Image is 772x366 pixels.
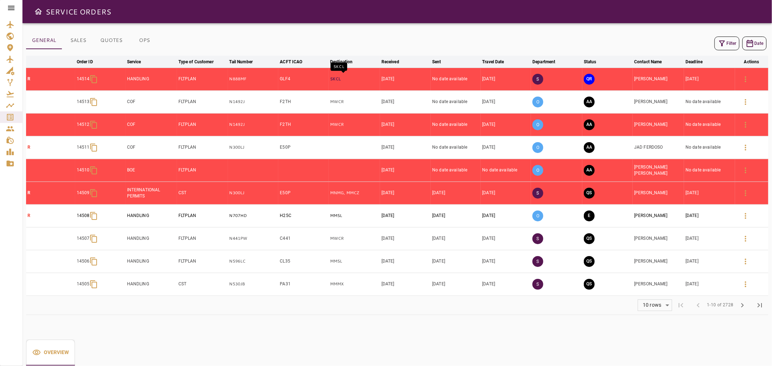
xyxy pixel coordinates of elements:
[684,273,735,295] td: [DATE]
[584,256,595,267] button: QUOTE SENT
[707,302,734,309] span: 1-10 of 2728
[481,113,531,136] td: [DATE]
[481,204,531,227] td: [DATE]
[481,273,531,295] td: [DATE]
[177,136,228,159] td: FLTPLAN
[380,182,431,204] td: [DATE]
[77,190,90,196] p: 14509
[330,99,379,105] p: MWCR
[584,58,606,66] span: Status
[532,58,565,66] span: Department
[431,273,481,295] td: [DATE]
[178,58,214,66] div: Type of Customer
[126,204,177,227] td: HANDLING
[28,76,74,82] p: R
[532,256,543,267] p: S
[684,227,735,250] td: [DATE]
[737,207,754,225] button: Details
[77,144,90,150] p: 14511
[62,32,94,49] button: SALES
[126,136,177,159] td: COF
[684,250,735,273] td: [DATE]
[584,165,595,176] button: AWAITING ASSIGNMENT
[229,258,277,264] p: N596LC
[229,58,262,66] span: Tail Number
[177,90,228,113] td: FLTPLAN
[330,281,379,287] p: MMMX
[633,250,684,273] td: [PERSON_NAME]
[684,90,735,113] td: No date available
[684,159,735,182] td: No date available
[684,204,735,227] td: [DATE]
[280,58,312,66] span: ACFT ICAO
[177,250,228,273] td: FLTPLAN
[229,235,277,242] p: N441PW
[330,213,379,219] p: MMSL
[126,273,177,295] td: HANDLING
[330,235,379,242] p: MWCR
[177,182,228,204] td: CST
[127,58,151,66] span: Service
[584,58,596,66] div: Status
[482,58,513,66] span: Travel Date
[177,273,228,295] td: CST
[532,142,543,153] p: O
[278,182,329,204] td: E50P
[229,190,277,196] p: N300LJ
[380,113,431,136] td: [DATE]
[432,58,451,66] span: Sent
[431,113,481,136] td: No date available
[737,162,754,179] button: Details
[431,68,481,90] td: No date available
[734,297,751,314] span: Next Page
[126,250,177,273] td: HANDLING
[633,136,684,159] td: JAD FERDOSO
[431,250,481,273] td: [DATE]
[330,58,353,66] div: Destination
[684,68,735,90] td: [DATE]
[714,37,739,50] button: Filter
[641,302,663,308] div: 10 rows
[177,159,228,182] td: FLTPLAN
[532,74,543,85] p: S
[633,204,684,227] td: [PERSON_NAME]
[330,76,379,82] p: SKCL
[330,258,379,264] p: MMSL
[380,68,431,90] td: [DATE]
[229,99,277,105] p: N1492J
[633,159,684,182] td: [PERSON_NAME] [PERSON_NAME]
[278,68,329,90] td: GLF4
[330,122,379,128] p: MWCR
[633,90,684,113] td: [PERSON_NAME]
[633,182,684,204] td: [PERSON_NAME]
[126,159,177,182] td: BOE
[584,119,595,130] button: AWAITING ASSIGNMENT
[126,113,177,136] td: COF
[633,273,684,295] td: [PERSON_NAME]
[584,142,595,153] button: AWAITING ASSIGNMENT
[584,97,595,107] button: AWAITING ASSIGNMENT
[126,90,177,113] td: COF
[737,93,754,111] button: Details
[278,273,329,295] td: PA31
[28,213,74,219] p: R
[330,58,362,66] span: Destination
[751,297,768,314] span: Last Page
[737,276,754,293] button: Details
[278,113,329,136] td: F2TH
[672,297,689,314] span: First Page
[633,68,684,90] td: [PERSON_NAME]
[431,182,481,204] td: [DATE]
[584,188,595,199] button: QUOTE SENT
[330,62,347,71] div: SKCL
[77,99,90,105] p: 14513
[278,250,329,273] td: CL35
[532,233,543,244] p: S
[26,32,62,49] button: GENERAL
[532,165,543,176] p: O
[431,136,481,159] td: No date available
[481,68,531,90] td: [DATE]
[77,167,90,173] p: 14510
[431,159,481,182] td: No date available
[77,235,90,242] p: 14507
